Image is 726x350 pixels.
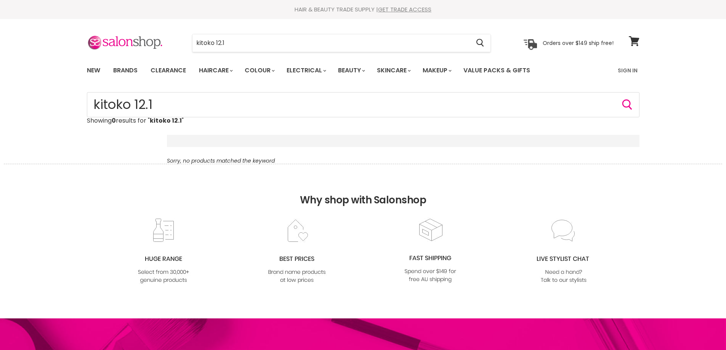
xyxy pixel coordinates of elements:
[332,62,370,78] a: Beauty
[193,62,237,78] a: Haircare
[145,62,192,78] a: Clearance
[417,62,456,78] a: Makeup
[543,39,614,46] p: Orders over $149 ship free!
[621,99,633,111] button: Search
[81,59,575,82] ul: Main menu
[613,62,642,78] a: Sign In
[107,62,143,78] a: Brands
[87,92,639,117] form: Product
[458,62,536,78] a: Value Packs & Gifts
[371,62,415,78] a: Skincare
[87,117,639,124] p: Showing results for " "
[87,92,639,117] input: Search
[470,34,490,52] button: Search
[133,218,194,285] img: range2_8cf790d4-220e-469f-917d-a18fed3854b6.jpg
[150,116,182,125] strong: kitoko 12.1
[77,6,649,13] div: HAIR & BEAUTY TRADE SUPPLY |
[266,218,328,285] img: prices.jpg
[239,62,279,78] a: Colour
[112,116,116,125] strong: 0
[399,217,461,284] img: fast.jpg
[192,34,470,52] input: Search
[167,157,275,165] em: Sorry, no products matched the keyword
[378,5,431,13] a: GET TRADE ACCESS
[81,62,106,78] a: New
[77,59,649,82] nav: Main
[192,34,491,52] form: Product
[4,164,722,217] h2: Why shop with Salonshop
[281,62,331,78] a: Electrical
[533,218,595,285] img: chat_c0a1c8f7-3133-4fc6-855f-7264552747f6.jpg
